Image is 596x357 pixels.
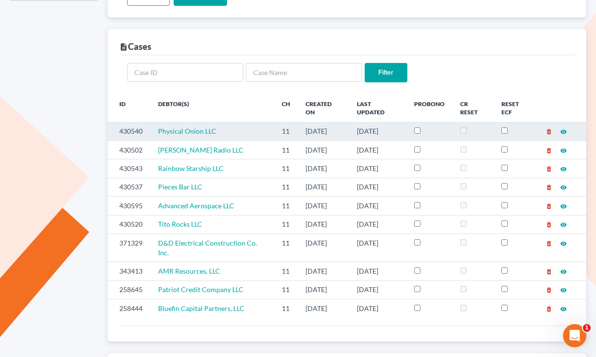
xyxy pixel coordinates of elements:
[349,262,406,280] td: [DATE]
[274,94,298,122] th: Ch
[298,178,349,196] td: [DATE]
[246,63,362,82] input: Case Name
[560,202,567,210] a: visibility
[274,215,298,233] td: 11
[560,239,567,247] a: visibility
[546,268,552,275] i: delete_forever
[560,220,567,228] a: visibility
[150,94,274,122] th: Debtor(s)
[349,233,406,262] td: [DATE]
[560,127,567,135] a: visibility
[298,233,349,262] td: [DATE]
[349,197,406,215] td: [DATE]
[546,146,552,154] a: delete_forever
[560,240,567,247] i: visibility
[274,122,298,140] td: 11
[274,299,298,318] td: 11
[274,233,298,262] td: 11
[349,215,406,233] td: [DATE]
[546,203,552,210] i: delete_forever
[274,178,298,196] td: 11
[274,262,298,280] td: 11
[560,287,567,294] i: visibility
[546,306,552,312] i: delete_forever
[108,299,150,318] td: 258444
[108,122,150,140] td: 430540
[158,267,220,275] a: AMR Resources, LLC
[546,128,552,135] i: delete_forever
[560,164,567,172] a: visibility
[127,63,243,82] input: Case ID
[108,215,150,233] td: 430520
[452,94,494,122] th: CR Reset
[298,215,349,233] td: [DATE]
[158,304,244,312] a: Bluefin Capital Partners, LLC
[560,268,567,275] i: visibility
[560,166,567,172] i: visibility
[158,146,243,154] a: [PERSON_NAME] Radio LLC
[546,184,552,191] i: delete_forever
[546,304,552,312] a: delete_forever
[546,220,552,228] a: delete_forever
[560,184,567,191] i: visibility
[349,280,406,299] td: [DATE]
[546,287,552,294] i: delete_forever
[546,285,552,294] a: delete_forever
[158,127,216,135] a: Physical Onion LLC
[546,267,552,275] a: delete_forever
[158,183,202,191] a: Pieces Bar LLC
[158,220,202,228] a: Tito Rocks LLC
[108,159,150,178] td: 430543
[349,178,406,196] td: [DATE]
[546,239,552,247] a: delete_forever
[546,147,552,154] i: delete_forever
[274,280,298,299] td: 11
[560,285,567,294] a: visibility
[298,159,349,178] td: [DATE]
[298,94,349,122] th: Created On
[546,164,552,172] a: delete_forever
[365,63,407,82] input: Filter
[274,159,298,178] td: 11
[546,127,552,135] a: delete_forever
[298,197,349,215] td: [DATE]
[546,183,552,191] a: delete_forever
[298,299,349,318] td: [DATE]
[298,280,349,299] td: [DATE]
[560,221,567,228] i: visibility
[560,183,567,191] a: visibility
[563,324,586,347] iframe: Intercom live chat
[560,146,567,154] a: visibility
[158,202,234,210] a: Advanced Aerospace LLC
[560,304,567,312] a: visibility
[546,221,552,228] i: delete_forever
[349,122,406,140] td: [DATE]
[349,299,406,318] td: [DATE]
[560,267,567,275] a: visibility
[108,94,150,122] th: ID
[494,94,538,122] th: Reset ECF
[119,41,151,52] div: Cases
[546,240,552,247] i: delete_forever
[349,140,406,159] td: [DATE]
[158,285,243,294] a: Patriot Credit Company LLC
[108,197,150,215] td: 430595
[546,202,552,210] a: delete_forever
[560,306,567,312] i: visibility
[119,43,128,51] i: description
[158,239,257,257] a: D&D Electrical Construction Co. Inc.
[108,233,150,262] td: 371329
[349,159,406,178] td: [DATE]
[298,122,349,140] td: [DATE]
[546,166,552,172] i: delete_forever
[560,147,567,154] i: visibility
[583,324,591,332] span: 1
[158,164,224,172] a: Rainbow Starship LLC
[274,140,298,159] td: 11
